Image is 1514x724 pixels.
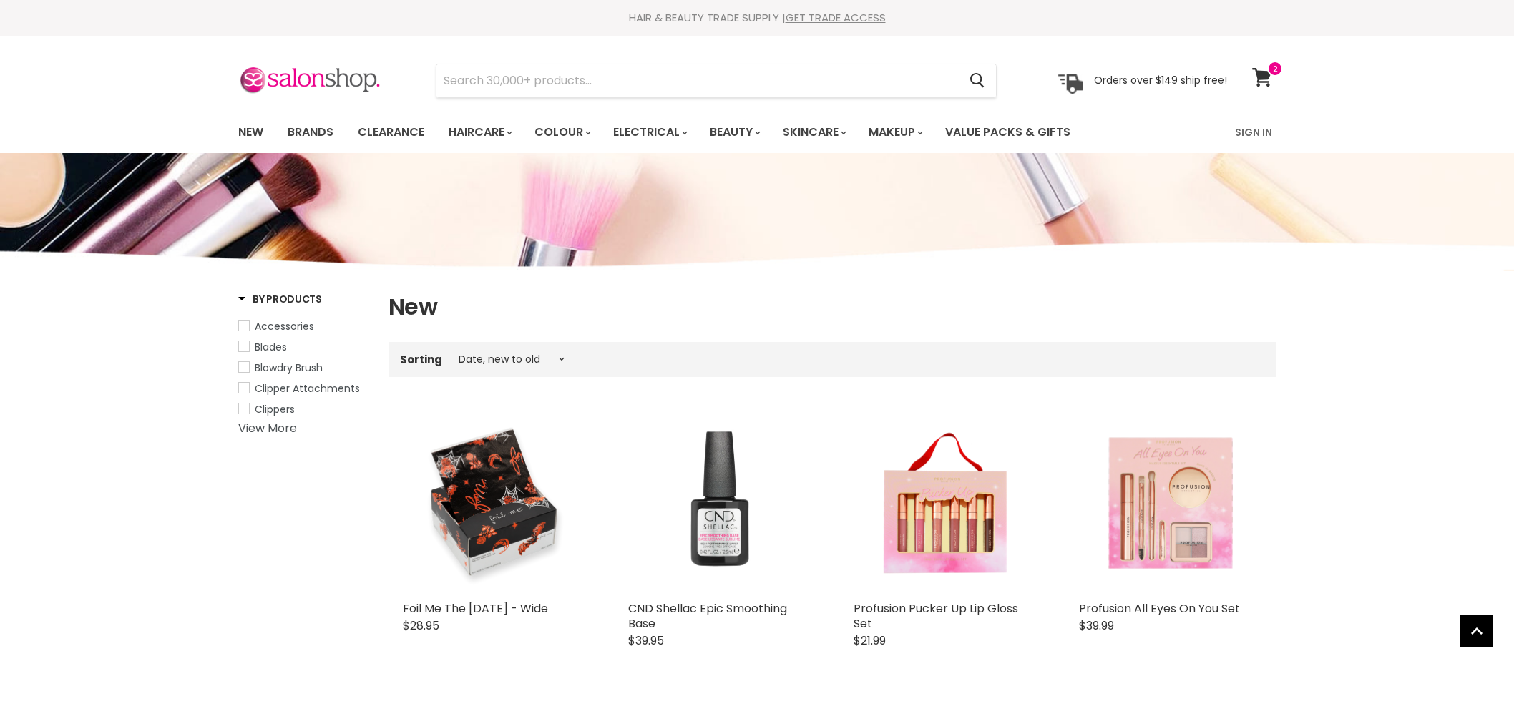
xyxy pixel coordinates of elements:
a: Clearance [347,117,435,147]
a: Value Packs & Gifts [934,117,1081,147]
label: Sorting [400,353,442,366]
a: Profusion Pucker Up Lip Gloss Set [854,600,1018,632]
a: Electrical [602,117,696,147]
h1: New [389,292,1276,322]
a: Profusion Pucker Up Lip Gloss Set Profusion Pucker Up Lip Gloss Set [854,411,1036,594]
nav: Main [220,112,1294,153]
img: Profusion Pucker Up Lip Gloss Set [854,411,1036,594]
a: New [228,117,274,147]
a: Blowdry Brush [238,360,371,376]
iframe: Gorgias live chat messenger [1442,657,1500,710]
a: Colour [524,117,600,147]
a: Beauty [699,117,769,147]
a: Foil Me The [DATE] - Wide [403,600,548,617]
a: Accessories [238,318,371,334]
a: Sign In [1226,117,1281,147]
img: Profusion All Eyes On You Set [1079,411,1261,594]
ul: Main menu [228,112,1154,153]
a: Skincare [772,117,855,147]
a: Haircare [438,117,521,147]
input: Search [436,64,958,97]
h3: By Products [238,292,322,306]
a: Makeup [858,117,932,147]
span: Clippers [255,402,295,416]
a: Foil Me The Halloween - Wide Foil Me The Halloween - Wide [403,411,585,594]
span: $39.99 [1079,617,1114,634]
a: Clipper Attachments [238,381,371,396]
a: Clippers [238,401,371,417]
a: Blades [238,339,371,355]
span: Clipper Attachments [255,381,360,396]
p: Orders over $149 ship free! [1094,74,1227,87]
a: CND Shellac Epic Smoothing Base [628,600,787,632]
div: HAIR & BEAUTY TRADE SUPPLY | [220,11,1294,25]
span: Blades [255,340,287,354]
button: Search [958,64,996,97]
span: Accessories [255,319,314,333]
a: GET TRADE ACCESS [786,10,886,25]
a: View More [238,420,297,436]
img: CND Shellac Epic Smoothing Base [628,411,811,594]
span: Blowdry Brush [255,361,323,375]
span: $28.95 [403,617,439,634]
img: Foil Me The Halloween - Wide [403,411,585,594]
a: Profusion All Eyes On You Set [1079,600,1240,617]
span: $21.99 [854,632,886,649]
a: Profusion All Eyes On You Set Profusion All Eyes On You Set [1079,411,1261,594]
a: Brands [277,117,344,147]
form: Product [436,64,997,98]
span: $39.95 [628,632,664,649]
